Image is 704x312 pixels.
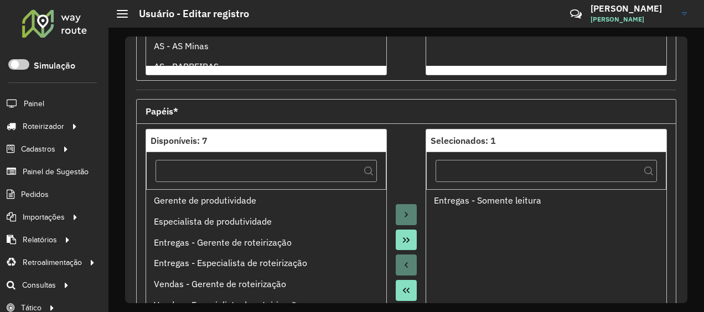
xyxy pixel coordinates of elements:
div: Entregas - Somente leitura [434,194,659,207]
div: AS - BARREIRAS [154,60,379,73]
h2: Usuário - Editar registro [128,8,249,20]
span: Pedidos [21,189,49,200]
div: Disponíveis: 7 [151,134,382,147]
button: Move All to Target [396,230,417,251]
span: Retroalimentação [23,257,82,268]
label: Simulação [34,59,75,72]
span: Consultas [22,279,56,291]
div: Especialista de produtividade [154,215,379,228]
div: Vendas - Gerente de roteirização [154,277,379,290]
span: Importações [23,211,65,223]
span: Cadastros [21,143,55,155]
button: Move All to Source [396,280,417,301]
span: Roteirizador [23,121,64,132]
span: Painel [24,98,44,110]
div: AS - AS Minas [154,39,379,53]
div: Entregas - Especialista de roteirização [154,256,379,269]
h3: [PERSON_NAME] [591,3,674,14]
span: Papéis* [146,107,178,116]
span: Relatórios [23,234,57,246]
span: Painel de Sugestão [23,166,89,178]
a: Contato Rápido [564,2,588,26]
div: Vendas - Especialista de roteirização [154,298,379,311]
div: Entregas - Gerente de roteirização [154,236,379,249]
div: Gerente de produtividade [154,194,379,207]
span: [PERSON_NAME] [591,14,674,24]
div: Selecionados: 1 [431,134,662,147]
